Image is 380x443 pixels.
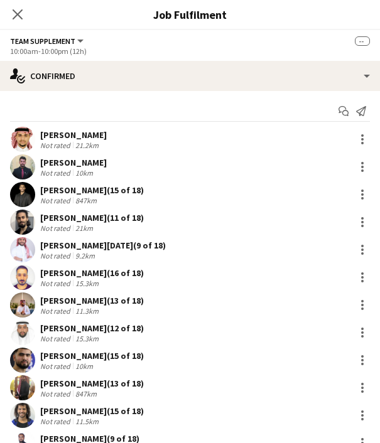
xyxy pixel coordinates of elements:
div: Not rated [40,389,73,398]
div: 15.3km [73,334,101,343]
div: [PERSON_NAME] [40,129,107,141]
div: 11.3km [73,306,101,316]
div: [PERSON_NAME][DATE] (9 of 18) [40,240,166,251]
div: [PERSON_NAME] (15 of 18) [40,350,144,361]
span: Team Supplement [10,36,75,46]
div: 15.3km [73,279,101,288]
div: [PERSON_NAME] [40,157,107,168]
div: [PERSON_NAME] (15 of 18) [40,184,144,196]
div: 10km [73,168,95,178]
div: Not rated [40,251,73,260]
div: 847km [73,196,99,205]
div: 9.2km [73,251,97,260]
div: Not rated [40,361,73,371]
div: [PERSON_NAME] (12 of 18) [40,323,144,334]
div: [PERSON_NAME] (11 of 18) [40,212,144,223]
div: 21km [73,223,95,233]
div: [PERSON_NAME] (13 of 18) [40,295,144,306]
div: Not rated [40,417,73,426]
div: Not rated [40,196,73,205]
div: 10km [73,361,95,371]
div: Not rated [40,334,73,343]
div: 21.2km [73,141,101,150]
div: Not rated [40,279,73,288]
div: [PERSON_NAME] (16 of 18) [40,267,144,279]
div: [PERSON_NAME] (13 of 18) [40,378,144,389]
div: Not rated [40,168,73,178]
div: Not rated [40,306,73,316]
div: 11.5km [73,417,101,426]
div: [PERSON_NAME] (15 of 18) [40,405,144,417]
div: Not rated [40,223,73,233]
div: 847km [73,389,99,398]
div: 10:00am-10:00pm (12h) [10,46,370,56]
button: Team Supplement [10,36,85,46]
div: Not rated [40,141,73,150]
span: -- [355,36,370,46]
